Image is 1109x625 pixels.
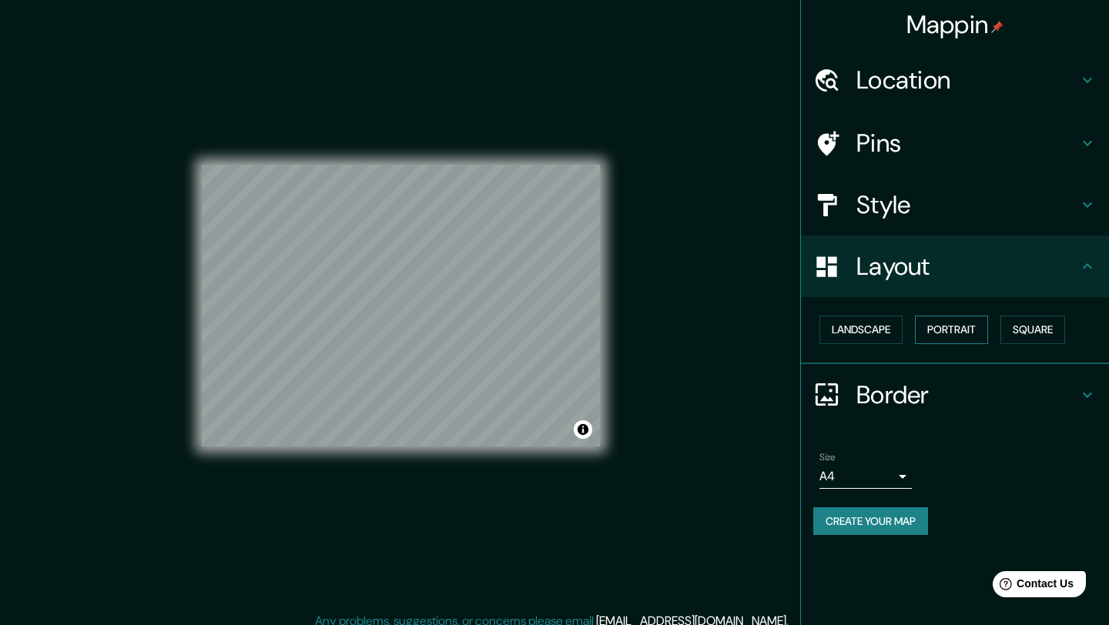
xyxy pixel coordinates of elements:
[856,251,1078,282] h4: Layout
[1000,316,1065,344] button: Square
[856,65,1078,95] h4: Location
[856,189,1078,220] h4: Style
[856,128,1078,159] h4: Pins
[801,112,1109,174] div: Pins
[801,364,1109,426] div: Border
[972,565,1092,608] iframe: Help widget launcher
[991,21,1003,33] img: pin-icon.png
[801,236,1109,297] div: Layout
[801,49,1109,111] div: Location
[813,507,928,536] button: Create your map
[856,379,1078,410] h4: Border
[906,9,1004,40] h4: Mappin
[819,464,912,489] div: A4
[819,450,836,463] label: Size
[574,420,592,439] button: Toggle attribution
[202,165,600,446] canvas: Map
[915,316,988,344] button: Portrait
[819,316,903,344] button: Landscape
[801,174,1109,236] div: Style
